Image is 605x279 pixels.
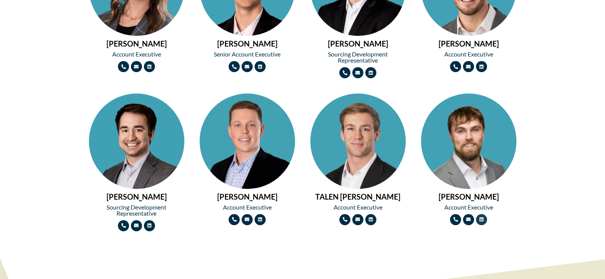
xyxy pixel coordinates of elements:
[310,40,406,47] h2: [PERSON_NAME]
[200,193,295,200] h2: [PERSON_NAME]
[310,193,406,200] h2: TALEN [PERSON_NAME]
[421,51,516,57] h2: Account Executive
[200,51,295,57] h2: Senior Account Executive
[200,40,295,47] h2: [PERSON_NAME]
[421,40,516,47] h2: [PERSON_NAME]
[89,204,184,216] h2: Sourcing Development Representative
[89,40,184,47] h2: [PERSON_NAME]
[89,51,184,57] h2: Account Executive
[310,51,406,63] h2: Sourcing Development Representative
[310,204,406,210] h2: Account Executive
[89,193,184,200] h2: [PERSON_NAME]
[200,204,295,210] h2: Account Executive
[421,193,516,200] h2: [PERSON_NAME]
[421,204,516,210] h2: Account Executive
